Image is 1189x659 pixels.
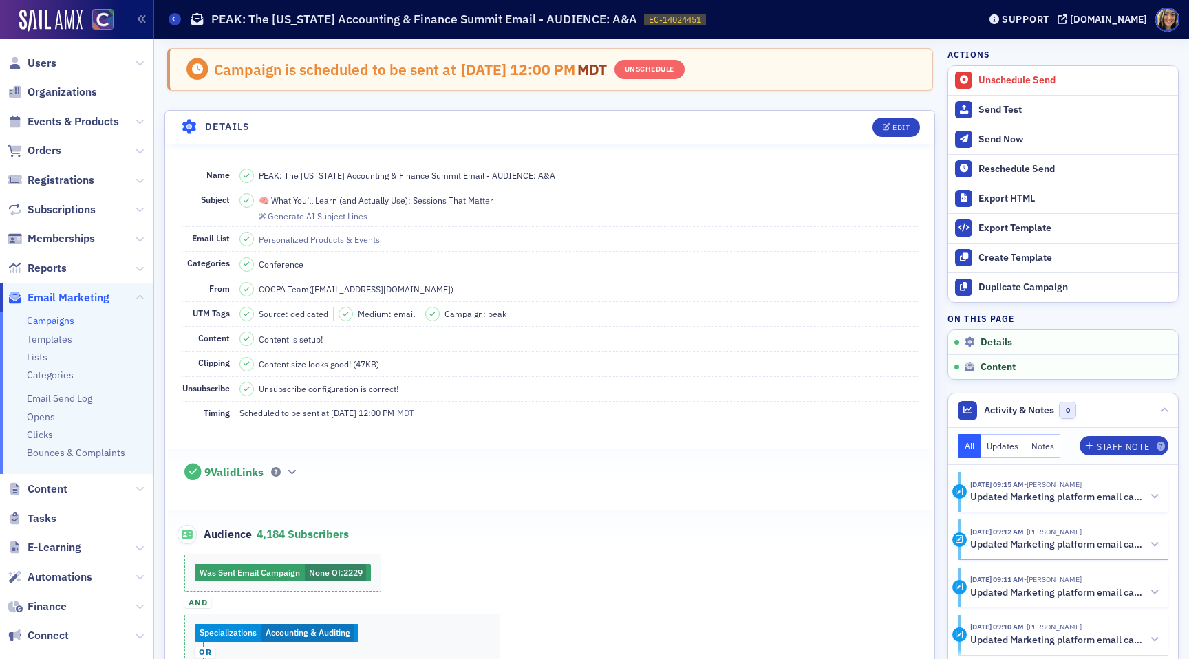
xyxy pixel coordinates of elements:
[970,491,1146,504] h5: Updated Marketing platform email campaign: PEAK: The [US_STATE] Accounting & Finance Summit Email...
[192,233,230,244] span: Email List
[970,527,1024,537] time: 9/12/2025 09:12 AM
[8,261,67,276] a: Reports
[259,258,303,270] div: Conference
[27,392,92,404] a: Email Send Log
[198,357,230,368] span: Clipping
[970,539,1146,551] h5: Updated Marketing platform email campaign: PEAK: The [US_STATE] Accounting & Finance Summit Email...
[28,114,119,129] span: Events & Products
[649,14,701,25] span: EC-14024451
[978,163,1171,175] div: Reschedule Send
[8,231,95,246] a: Memberships
[8,628,69,643] a: Connect
[28,261,67,276] span: Reports
[204,466,264,479] span: 9 Valid Links
[970,634,1146,647] h5: Updated Marketing platform email campaign: PEAK: The [US_STATE] Accounting & Finance Summit Email...
[28,202,96,217] span: Subscriptions
[981,361,1016,374] span: Content
[28,290,109,305] span: Email Marketing
[978,133,1171,146] div: Send Now
[257,527,349,541] span: 4,184 Subscribers
[182,382,230,393] span: Unsubscribe
[970,574,1024,584] time: 9/12/2025 09:11 AM
[28,231,95,246] span: Memberships
[259,382,398,395] span: Unsubscribe configuration is correct!
[92,9,114,30] img: SailAMX
[239,407,329,419] span: Scheduled to be sent at
[259,358,379,370] span: Content size looks good! (47KB)
[948,243,1178,272] a: Create Template
[970,585,1159,600] button: Updated Marketing platform email campaign: PEAK: The [US_STATE] Accounting & Finance Summit Email...
[193,307,230,318] span: UTM Tags
[948,184,1178,213] a: Export HTML
[948,154,1178,184] button: Reschedule Send
[952,580,967,594] div: Activity
[1024,527,1082,537] span: Lauren Standiford
[1002,13,1049,25] div: Support
[8,173,94,188] a: Registrations
[8,85,97,100] a: Organizations
[981,434,1025,458] button: Updates
[978,222,1171,235] div: Export Template
[204,407,230,418] span: Timing
[978,193,1171,205] div: Export HTML
[28,570,92,585] span: Automations
[259,209,367,222] button: Generate AI Subject Lines
[201,194,230,205] span: Subject
[8,540,81,555] a: E-Learning
[1097,443,1149,451] div: Staff Note
[1024,574,1082,584] span: Lauren Standiford
[948,125,1178,154] button: Send Now
[978,74,1171,87] div: Unschedule Send
[28,173,94,188] span: Registrations
[952,627,967,642] div: Activity
[510,60,575,79] span: 12:00 PM
[28,482,67,497] span: Content
[1080,436,1168,455] button: Staff Note
[1070,13,1147,25] div: [DOMAIN_NAME]
[948,272,1178,302] button: Duplicate Campaign
[8,511,56,526] a: Tasks
[27,429,53,441] a: Clicks
[952,484,967,499] div: Activity
[27,446,125,459] a: Bounces & Complaints
[259,333,323,345] span: Content is setup!
[178,525,253,544] span: Audience
[970,587,1146,599] h5: Updated Marketing platform email campaign: PEAK: The [US_STATE] Accounting & Finance Summit Email...
[28,511,56,526] span: Tasks
[259,283,453,295] span: COCPA Team ( [EMAIL_ADDRESS][DOMAIN_NAME] )
[461,60,510,79] span: [DATE]
[83,9,114,32] a: View Homepage
[970,622,1024,631] time: 9/12/2025 09:10 AM
[27,369,74,381] a: Categories
[187,257,230,268] span: Categories
[970,490,1159,504] button: Updated Marketing platform email campaign: PEAK: The [US_STATE] Accounting & Finance Summit Email...
[444,307,506,320] span: Campaign: peak
[358,307,415,320] span: Medium: email
[206,169,230,180] span: Name
[394,407,414,418] span: MDT
[19,10,83,32] img: SailAMX
[331,407,358,418] span: [DATE]
[358,407,394,418] span: 12:00 PM
[978,281,1171,294] div: Duplicate Campaign
[948,95,1178,125] button: Send Test
[978,104,1171,116] div: Send Test
[1025,434,1061,458] button: Notes
[948,213,1178,243] a: Export Template
[978,252,1171,264] div: Create Template
[259,169,555,182] span: PEAK: The [US_STATE] Accounting & Finance Summit Email - AUDIENCE: A&A
[211,11,637,28] h1: PEAK: The [US_STATE] Accounting & Finance Summit Email - AUDIENCE: A&A
[614,60,685,79] button: Unschedule
[8,56,56,71] a: Users
[214,61,456,78] div: Campaign is scheduled to be sent at
[28,628,69,643] span: Connect
[1059,402,1076,419] span: 0
[958,434,981,458] button: All
[27,351,47,363] a: Lists
[1058,14,1152,24] button: [DOMAIN_NAME]
[981,336,1012,349] span: Details
[8,143,61,158] a: Orders
[1024,622,1082,631] span: Lauren Standiford
[970,633,1159,647] button: Updated Marketing platform email campaign: PEAK: The [US_STATE] Accounting & Finance Summit Email...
